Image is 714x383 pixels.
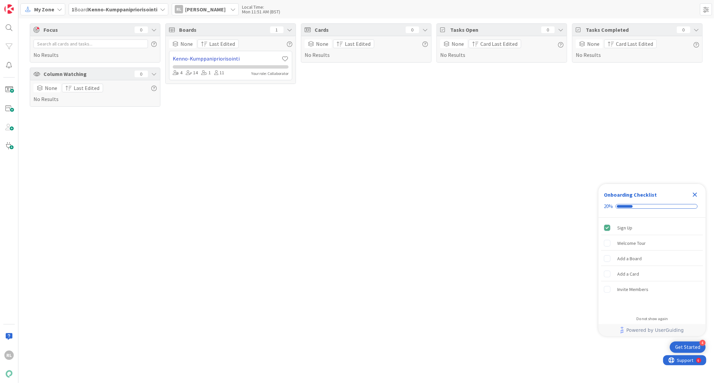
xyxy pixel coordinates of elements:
[440,39,563,59] div: No Results
[626,326,684,334] span: Powered by UserGuiding
[333,39,374,48] button: Last Edited
[636,316,668,321] div: Do not show again
[345,40,371,48] span: Last Edited
[33,39,157,59] div: No Results
[4,369,14,379] img: avatar
[135,26,148,33] div: 0
[617,270,639,278] div: Add a Card
[135,71,148,77] div: 0
[175,5,183,13] div: RL
[72,6,74,13] b: 1
[677,26,690,33] div: 0
[541,26,555,33] div: 0
[316,40,328,48] span: None
[601,251,703,266] div: Add a Board is incomplete.
[305,39,428,59] div: No Results
[214,69,224,77] div: 11
[242,9,280,14] div: Mon 11:51 AM (BST)
[186,69,198,77] div: 14
[44,70,131,78] span: Column Watching
[270,26,284,33] div: 1
[72,5,157,13] span: Board
[617,285,648,293] div: Invite Members
[315,26,402,34] span: Cards
[601,282,703,297] div: Invite Members is incomplete.
[201,69,211,77] div: 1
[34,5,54,13] span: My Zone
[599,184,706,336] div: Checklist Container
[173,69,182,77] div: 4
[88,6,157,13] b: Kenno-Kumppanipriorisointi
[604,203,613,209] div: 20%
[700,340,706,346] div: 4
[601,267,703,281] div: Add a Card is incomplete.
[617,224,632,232] div: Sign Up
[601,220,703,235] div: Sign Up is complete.
[604,191,657,199] div: Onboarding Checklist
[179,26,267,34] span: Boards
[197,39,239,48] button: Last Edited
[602,324,702,336] a: Powered by UserGuiding
[44,26,129,34] span: Focus
[14,1,30,9] span: Support
[452,40,464,48] span: None
[251,71,289,77] div: Your role: Collaborator
[587,40,600,48] span: None
[616,40,653,48] span: Card Last Edited
[604,203,700,209] div: Checklist progress: 20%
[406,26,419,33] div: 0
[599,218,706,312] div: Checklist items
[62,84,103,92] button: Last Edited
[4,4,14,14] img: Visit kanbanzone.com
[690,189,700,200] div: Close Checklist
[35,3,36,8] div: 6
[469,39,521,48] button: Card Last Edited
[601,236,703,251] div: Welcome Tour is incomplete.
[617,239,646,247] div: Welcome Tour
[599,324,706,336] div: Footer
[185,5,226,13] span: [PERSON_NAME]
[173,55,282,63] a: Kenno-Kumppanipriorisointi
[4,351,14,360] div: RL
[450,26,538,34] span: Tasks Open
[74,84,99,92] span: Last Edited
[604,39,657,48] button: Card Last Edited
[480,40,518,48] span: Card Last Edited
[209,40,235,48] span: Last Edited
[670,342,706,353] div: Open Get Started checklist, remaining modules: 4
[45,84,57,92] span: None
[586,26,673,34] span: Tasks Completed
[33,84,157,103] div: No Results
[617,255,642,263] div: Add a Board
[576,39,699,59] div: No Results
[33,39,148,48] input: Search all cards and tasks...
[242,5,280,9] div: Local Time:
[675,344,700,351] div: Get Started
[180,40,193,48] span: None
